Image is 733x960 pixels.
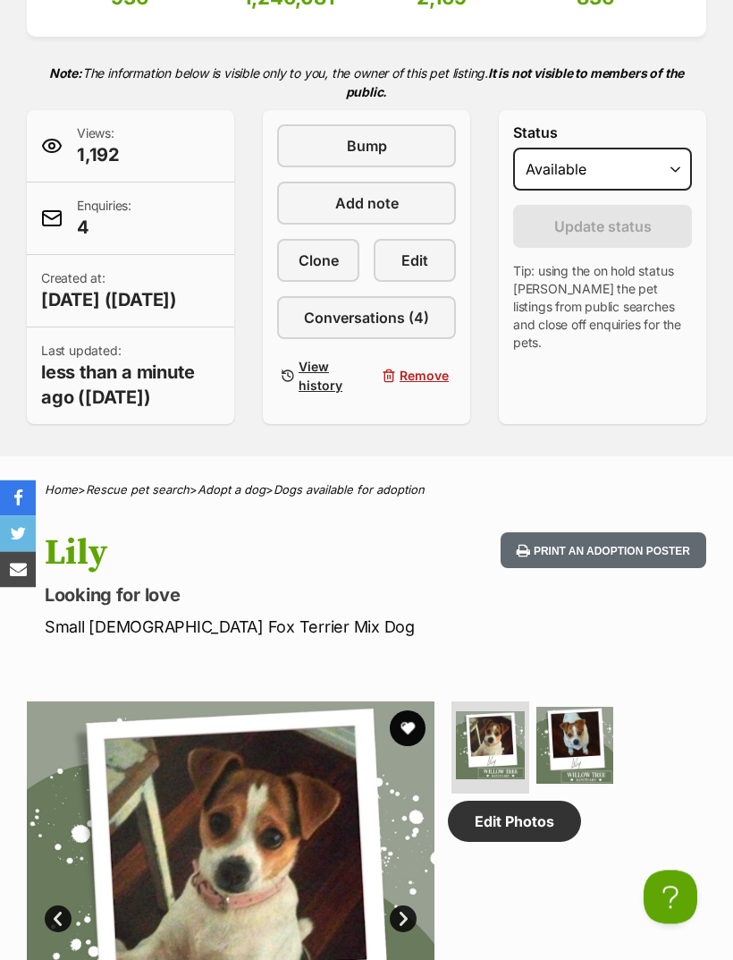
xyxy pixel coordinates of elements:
[513,206,692,249] button: Update status
[554,217,652,238] span: Update status
[513,125,692,141] label: Status
[45,533,452,574] h1: Lily
[304,308,429,329] span: Conversations (4)
[501,533,706,570] button: Print an adoption poster
[390,906,417,933] a: Next
[198,483,265,497] a: Adopt a dog
[45,583,452,608] p: Looking for love
[374,240,456,283] a: Edit
[299,251,339,272] span: Clone
[277,240,359,283] a: Clone
[77,216,131,241] span: 4
[45,906,72,933] a: Prev
[644,871,697,924] iframe: Help Scout Beacon - Open
[41,288,177,313] span: [DATE] ([DATE])
[346,66,684,100] strong: It is not visible to members of the public.
[277,125,456,168] a: Bump
[401,251,428,272] span: Edit
[277,354,359,399] a: View history
[77,198,131,241] p: Enquiries:
[41,343,220,411] p: Last updated:
[536,708,614,786] img: Photo of Lily
[390,711,425,747] button: favourite
[277,183,456,225] a: Add note
[49,66,82,81] strong: Note:
[77,143,120,168] span: 1,192
[347,136,387,157] span: Bump
[77,125,120,168] p: Views:
[374,354,456,399] button: Remove
[86,483,190,497] a: Rescue pet search
[299,358,352,395] span: View history
[45,483,78,497] a: Home
[400,367,449,386] span: Remove
[513,263,692,353] p: Tip: using the on hold status [PERSON_NAME] the pet listings from public searches and close off e...
[41,361,220,411] span: less than a minute ago ([DATE])
[456,712,525,781] img: Photo of Lily
[335,193,399,215] span: Add note
[27,55,706,111] p: The information below is visible only to you, the owner of this pet listing.
[274,483,425,497] a: Dogs available for adoption
[45,616,452,640] p: Small [DEMOGRAPHIC_DATA] Fox Terrier Mix Dog
[277,297,456,340] a: Conversations (4)
[448,802,581,843] a: Edit Photos
[41,270,177,313] p: Created at:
